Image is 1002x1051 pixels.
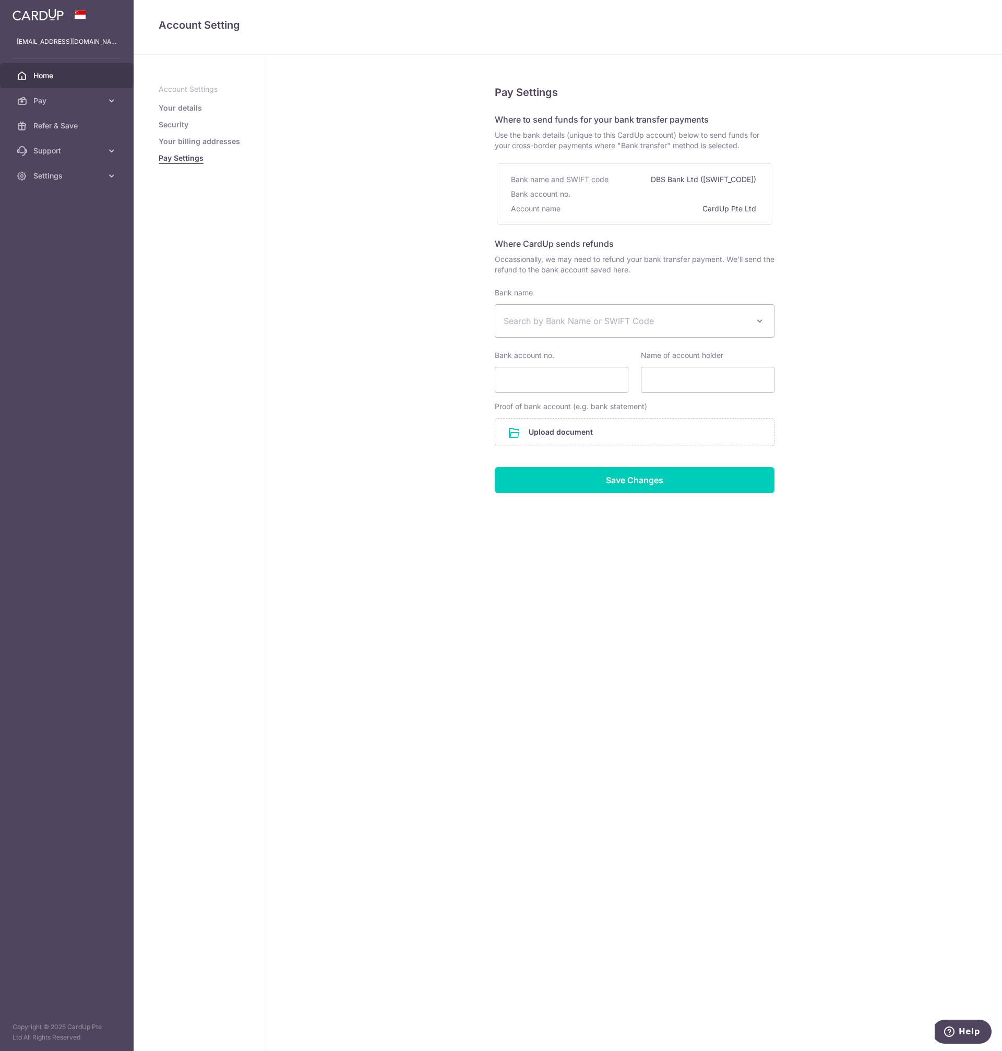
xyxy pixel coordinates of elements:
[511,201,563,216] div: Account name
[33,95,102,106] span: Pay
[495,288,533,298] label: Bank name
[495,84,774,101] h5: Pay Settings
[511,172,611,187] div: Bank name and SWIFT code
[159,84,242,94] p: Account Settings
[935,1020,992,1046] iframe: Opens a widget where you can find more information
[33,121,102,131] span: Refer & Save
[511,187,572,201] div: Bank account no.
[504,315,749,327] span: Search by Bank Name or SWIFT Code
[33,171,102,181] span: Settings
[17,37,117,47] p: [EMAIL_ADDRESS][DOMAIN_NAME]
[495,254,774,275] span: Occassionally, we may need to refund your bank transfer payment. We’ll send the refund to the ban...
[641,350,723,361] label: Name of account holder
[702,201,758,216] div: CardUp Pte Ltd
[33,146,102,156] span: Support
[159,153,204,163] a: Pay Settings
[13,8,64,21] img: CardUp
[651,172,758,187] div: DBS Bank Ltd ([SWIFT_CODE])
[495,238,614,249] span: Where CardUp sends refunds
[495,401,647,412] label: Proof of bank account (e.g. bank statement)
[495,418,774,446] div: Upload document
[495,130,774,151] span: Use the bank details (unique to this CardUp account) below to send funds for your cross-border pa...
[159,103,202,113] a: Your details
[33,70,102,81] span: Home
[159,120,188,130] a: Security
[159,136,240,147] a: Your billing addresses
[495,114,709,125] span: Where to send funds for your bank transfer payments
[495,467,774,493] input: Save Changes
[495,350,554,361] label: Bank account no.
[159,19,240,31] span: translation missing: en.refund_bank_accounts.show.title.account_setting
